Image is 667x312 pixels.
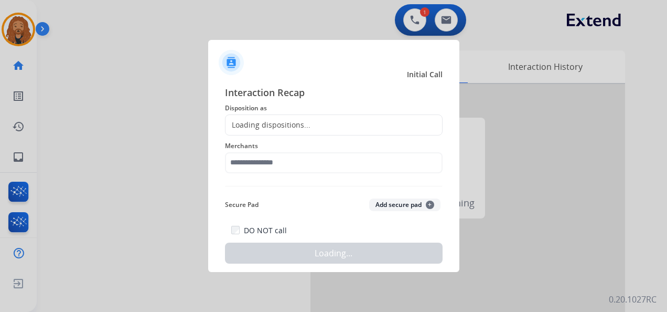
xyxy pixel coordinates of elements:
[244,225,287,236] label: DO NOT call
[219,50,244,75] img: contactIcon
[609,293,657,306] p: 0.20.1027RC
[225,199,259,211] span: Secure Pad
[225,102,443,115] span: Disposition as
[426,201,434,209] span: +
[225,243,443,264] button: Loading...
[225,85,443,102] span: Interaction Recap
[225,120,310,130] div: Loading dispositions...
[407,69,443,80] span: Initial Call
[225,140,443,152] span: Merchants
[369,199,440,211] button: Add secure pad+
